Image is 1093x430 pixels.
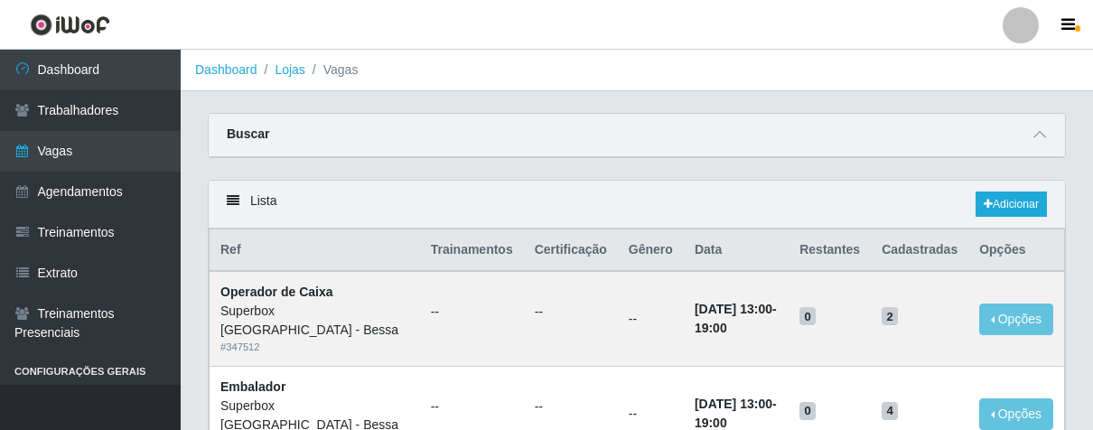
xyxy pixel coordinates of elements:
[305,61,359,79] li: Vagas
[882,307,898,325] span: 2
[618,271,684,366] td: --
[220,285,333,299] strong: Operador de Caixa
[181,50,1093,91] nav: breadcrumb
[535,303,607,322] ul: --
[220,340,409,355] div: # 347512
[431,397,513,416] ul: --
[220,379,285,394] strong: Embalador
[30,14,110,36] img: CoreUI Logo
[695,416,727,430] time: 19:00
[799,402,816,420] span: 0
[695,302,777,335] strong: -
[684,229,789,272] th: Data
[220,302,409,340] div: Superbox [GEOGRAPHIC_DATA] - Bessa
[275,62,304,77] a: Lojas
[979,304,1053,335] button: Opções
[618,229,684,272] th: Gênero
[695,321,727,335] time: 19:00
[227,126,269,141] strong: Buscar
[799,307,816,325] span: 0
[695,397,777,430] strong: -
[524,229,618,272] th: Certificação
[789,229,871,272] th: Restantes
[535,397,607,416] ul: --
[210,229,420,272] th: Ref
[976,192,1047,217] a: Adicionar
[871,229,968,272] th: Cadastradas
[209,181,1065,229] div: Lista
[968,229,1064,272] th: Opções
[979,398,1053,430] button: Opções
[695,302,772,316] time: [DATE] 13:00
[195,62,257,77] a: Dashboard
[431,303,513,322] ul: --
[420,229,524,272] th: Trainamentos
[695,397,772,411] time: [DATE] 13:00
[882,402,898,420] span: 4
